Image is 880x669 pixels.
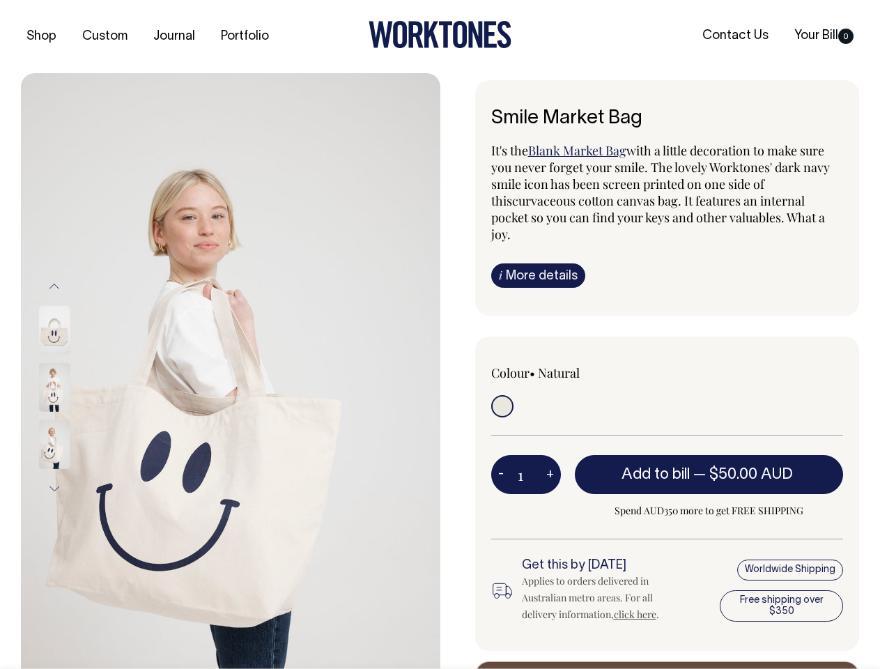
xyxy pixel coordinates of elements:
div: Colour [491,364,632,381]
span: $50.00 AUD [709,468,793,482]
button: Previous [44,270,65,302]
button: Add to bill —$50.00 AUD [575,455,844,494]
img: Smile Market Bag [39,306,70,355]
a: Portfolio [215,25,275,48]
label: Natural [538,364,580,381]
button: Next [44,473,65,505]
a: Journal [148,25,201,48]
a: iMore details [491,263,585,288]
h6: Get this by [DATE] [522,559,683,573]
button: - [491,461,511,489]
a: Custom [77,25,133,48]
a: click here [614,608,656,621]
span: curvaceous cotton canvas bag. It features an internal pocket so you can find your keys and other ... [491,192,825,243]
a: Blank Market Bag [528,142,626,159]
p: It's the with a little decoration to make sure you never forget your smile. The lovely Worktones'... [491,142,844,243]
span: Spend AUD350 more to get FREE SHIPPING [575,502,844,519]
span: 0 [838,29,854,44]
span: Add to bill [622,468,690,482]
h6: Smile Market Bag [491,108,844,130]
span: — [693,468,796,482]
img: Smile Market Bag [39,363,70,412]
button: + [539,461,561,489]
img: Smile Market Bag [39,420,70,469]
div: Applies to orders delivered in Australian metro areas. For all delivery information, . [522,573,683,623]
span: i [499,268,502,282]
span: • [530,364,535,381]
a: Your Bill0 [789,24,859,47]
a: Shop [21,25,62,48]
a: Contact Us [697,24,774,47]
